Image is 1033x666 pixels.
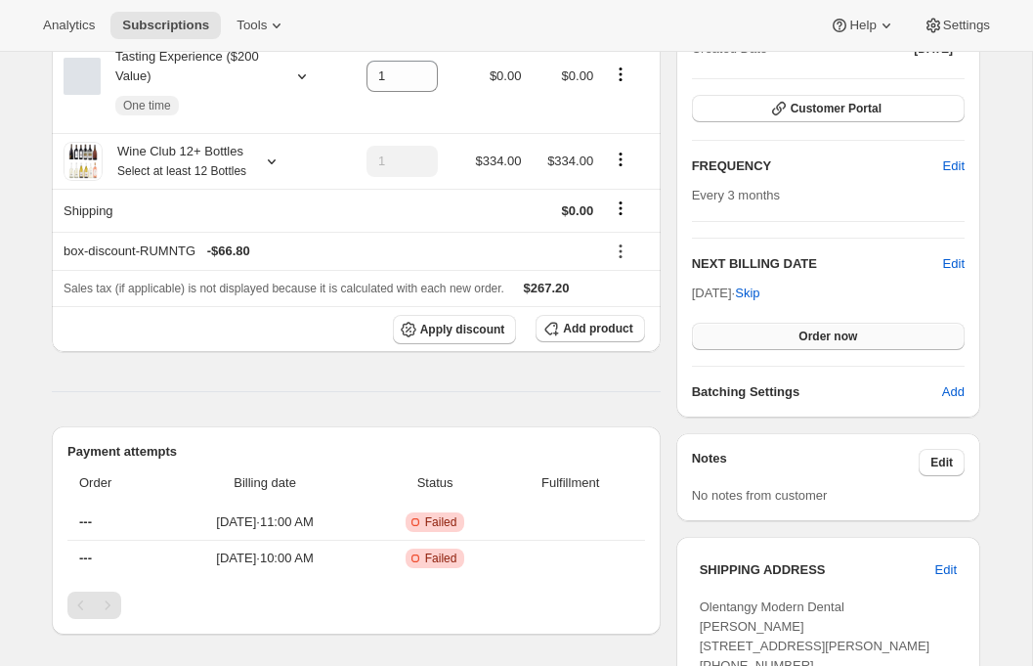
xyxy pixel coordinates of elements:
[524,281,570,295] span: $267.20
[117,164,246,178] small: Select at least 12 Bottles
[420,322,505,337] span: Apply discount
[912,12,1002,39] button: Settings
[692,449,920,476] h3: Notes
[692,156,943,176] h2: FREQUENCY
[692,382,942,402] h6: Batching Settings
[692,254,943,274] h2: NEXT BILLING DATE
[919,449,965,476] button: Edit
[122,18,209,33] span: Subscriptions
[64,282,504,295] span: Sales tax (if applicable) is not displayed because it is calculated with each new order.
[101,27,277,125] div: Complimentary Napa Valley Tasting Experience ($200 Value)
[168,512,363,532] span: [DATE] · 11:00 AM
[563,321,632,336] span: Add product
[791,101,882,116] span: Customer Portal
[110,12,221,39] button: Subscriptions
[849,18,876,33] span: Help
[64,242,593,261] div: box-discount-RUMNTG
[605,64,636,85] button: Product actions
[692,323,965,350] button: Order now
[490,68,522,83] span: $0.00
[123,98,171,113] span: One time
[79,551,92,565] span: ---
[818,12,907,39] button: Help
[931,151,976,182] button: Edit
[924,555,968,586] button: Edit
[67,592,645,619] nav: Pagination
[942,382,965,402] span: Add
[425,551,457,566] span: Failed
[43,18,95,33] span: Analytics
[692,188,780,202] span: Every 3 months
[930,455,953,470] span: Edit
[475,154,521,168] span: $334.00
[547,154,593,168] span: $334.00
[930,377,976,408] button: Add
[700,560,935,580] h3: SHIPPING ADDRESS
[605,149,636,170] button: Product actions
[67,442,645,462] h2: Payment attempts
[425,514,457,530] span: Failed
[237,18,267,33] span: Tools
[536,315,644,342] button: Add product
[943,156,965,176] span: Edit
[692,286,760,300] span: [DATE] ·
[935,560,957,580] span: Edit
[31,12,107,39] button: Analytics
[79,514,92,529] span: ---
[168,549,363,568] span: [DATE] · 10:00 AM
[943,254,965,274] button: Edit
[735,284,759,303] span: Skip
[723,278,771,309] button: Skip
[373,473,495,493] span: Status
[798,329,857,344] span: Order now
[562,203,594,218] span: $0.00
[692,488,828,503] span: No notes from customer
[168,473,363,493] span: Billing date
[562,68,594,83] span: $0.00
[393,315,517,344] button: Apply discount
[52,189,340,232] th: Shipping
[207,242,250,261] span: - $66.80
[605,198,636,219] button: Shipping actions
[692,95,965,122] button: Customer Portal
[67,462,162,505] th: Order
[103,142,246,181] div: Wine Club 12+ Bottles
[943,18,990,33] span: Settings
[508,473,633,493] span: Fulfillment
[225,12,298,39] button: Tools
